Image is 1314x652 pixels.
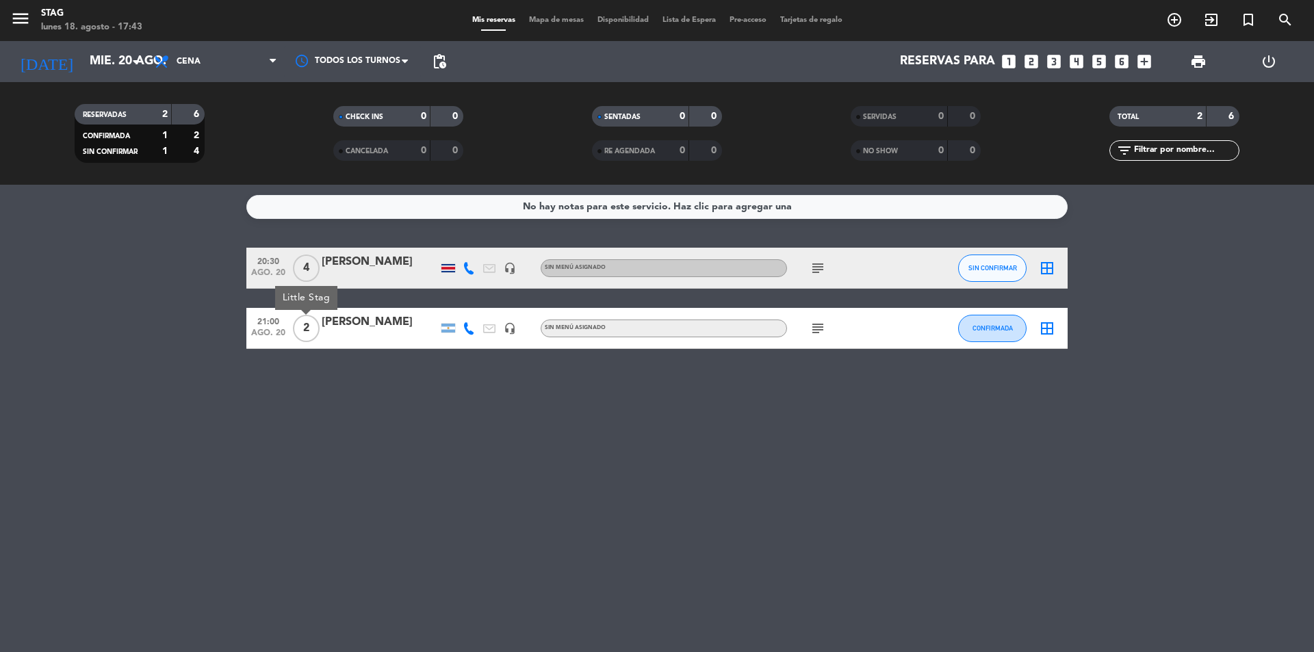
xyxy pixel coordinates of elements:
i: looks_3 [1045,53,1063,70]
span: SENTADAS [604,114,641,120]
input: Filtrar por nombre... [1133,143,1239,158]
span: CANCELADA [346,148,388,155]
strong: 0 [421,146,426,155]
span: 21:00 [251,313,285,328]
span: TOTAL [1118,114,1139,120]
i: arrow_drop_down [127,53,144,70]
div: LOG OUT [1233,41,1304,82]
i: turned_in_not [1240,12,1257,28]
strong: 6 [194,109,202,119]
strong: 0 [711,112,719,121]
div: lunes 18. agosto - 17:43 [41,21,142,34]
i: search [1277,12,1293,28]
i: looks_two [1022,53,1040,70]
strong: 2 [194,131,202,140]
strong: 0 [452,112,461,121]
strong: 2 [162,109,168,119]
span: NO SHOW [863,148,898,155]
strong: 0 [680,146,685,155]
span: Tarjetas de regalo [773,16,849,24]
span: 4 [293,255,320,282]
i: headset_mic [504,262,516,274]
span: Mis reservas [465,16,522,24]
i: looks_4 [1068,53,1085,70]
button: SIN CONFIRMAR [958,255,1027,282]
span: Sin menú asignado [545,325,606,330]
span: CONFIRMADA [83,133,130,140]
strong: 4 [194,146,202,156]
i: [DATE] [10,47,83,77]
span: Pre-acceso [723,16,773,24]
span: SIN CONFIRMAR [83,148,138,155]
i: looks_5 [1090,53,1108,70]
i: power_settings_new [1261,53,1277,70]
strong: 0 [938,146,944,155]
strong: 1 [162,131,168,140]
strong: 6 [1228,112,1237,121]
span: print [1190,53,1207,70]
span: Mapa de mesas [522,16,591,24]
strong: 0 [970,112,978,121]
i: looks_one [1000,53,1018,70]
span: Cena [177,57,201,66]
i: add_circle_outline [1166,12,1183,28]
span: RE AGENDADA [604,148,655,155]
strong: 2 [1197,112,1202,121]
i: looks_6 [1113,53,1131,70]
span: SIN CONFIRMAR [968,264,1017,272]
i: exit_to_app [1203,12,1220,28]
strong: 0 [421,112,426,121]
span: ago. 20 [251,328,285,344]
span: RESERVADAS [83,112,127,118]
button: menu [10,8,31,34]
span: pending_actions [431,53,448,70]
strong: 0 [452,146,461,155]
strong: 0 [711,146,719,155]
strong: 1 [162,146,168,156]
button: CONFIRMADA [958,315,1027,342]
span: ago. 20 [251,268,285,284]
strong: 0 [680,112,685,121]
i: menu [10,8,31,29]
i: subject [810,320,826,337]
span: CHECK INS [346,114,383,120]
div: [PERSON_NAME] [322,253,438,271]
span: CONFIRMADA [972,324,1013,332]
span: Disponibilidad [591,16,656,24]
i: filter_list [1116,142,1133,159]
span: Sin menú asignado [545,265,606,270]
i: headset_mic [504,322,516,335]
i: border_all [1039,320,1055,337]
i: add_box [1135,53,1153,70]
span: SERVIDAS [863,114,897,120]
span: 20:30 [251,252,285,268]
strong: 0 [970,146,978,155]
div: [PERSON_NAME] [322,313,438,331]
span: Lista de Espera [656,16,723,24]
div: STAG [41,7,142,21]
span: Reservas para [900,55,995,68]
i: border_all [1039,260,1055,276]
span: 2 [293,315,320,342]
strong: 0 [938,112,944,121]
i: subject [810,260,826,276]
div: No hay notas para este servicio. Haz clic para agregar una [523,199,792,215]
div: Little Stag [275,286,337,310]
